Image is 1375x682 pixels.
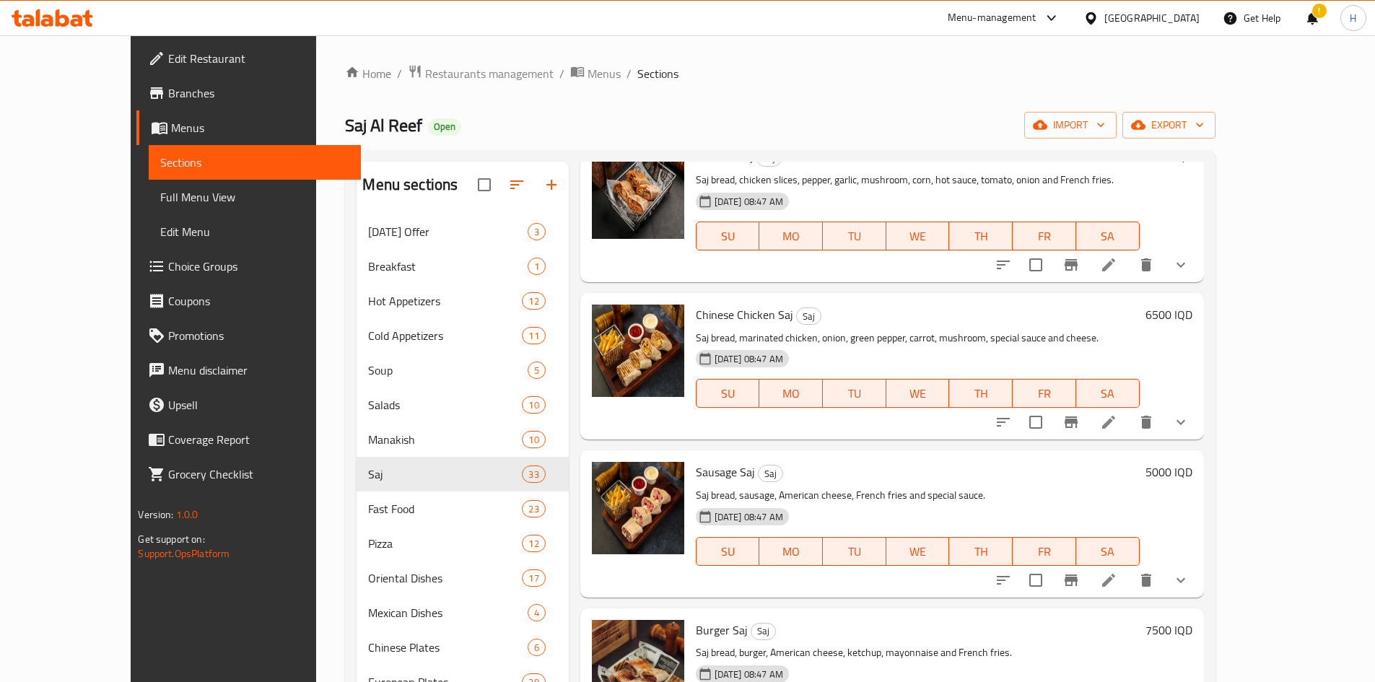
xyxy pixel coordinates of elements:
button: SA [1076,379,1140,408]
span: WE [892,226,944,247]
span: Burger Saj [696,619,748,641]
span: 5 [528,364,545,377]
button: TU [823,537,886,566]
span: MO [765,226,817,247]
span: WE [892,541,944,562]
li: / [627,65,632,82]
span: TH [955,226,1007,247]
span: Sections [160,154,349,171]
span: MO [765,541,817,562]
a: Menu disclaimer [136,353,360,388]
span: Salads [368,396,522,414]
button: FR [1013,537,1076,566]
span: 3 [528,225,545,239]
a: Promotions [136,318,360,353]
p: Saj bread, sausage, American cheese, French fries and special sauce. [696,486,1140,504]
span: Pizza [368,535,522,552]
img: Mexican Saj [592,147,684,239]
a: Coverage Report [136,422,360,457]
span: Version: [138,505,173,524]
a: Edit Restaurant [136,41,360,76]
span: MO [765,383,817,404]
button: SU [696,222,760,250]
button: MO [759,537,823,566]
span: Select to update [1021,250,1051,280]
button: import [1024,112,1117,139]
span: TH [955,383,1007,404]
span: Menu disclaimer [168,362,349,379]
button: show more [1164,405,1198,440]
div: Oriental Dishes17 [357,561,568,595]
button: TH [949,537,1013,566]
p: Saj bread, marinated chicken, onion, green pepper, carrot, mushroom, special sauce and cheese. [696,329,1140,347]
a: Branches [136,76,360,110]
button: TH [949,379,1013,408]
span: Restaurants management [425,65,554,82]
span: Promotions [168,327,349,344]
button: sort-choices [986,405,1021,440]
span: Sections [637,65,678,82]
a: Edit menu item [1100,256,1117,274]
span: H [1350,10,1356,26]
span: 1.0.0 [176,505,198,524]
div: Manakish10 [357,422,568,457]
h6: 5000 IQD [1145,462,1192,482]
a: Choice Groups [136,249,360,284]
span: Sausage Saj [696,461,755,483]
span: SA [1082,541,1134,562]
span: Branches [168,84,349,102]
nav: breadcrumb [345,64,1215,83]
span: export [1134,116,1204,134]
span: SU [702,226,754,247]
span: 23 [523,502,544,516]
button: WE [886,537,950,566]
button: Branch-specific-item [1054,563,1088,598]
button: export [1122,112,1215,139]
div: Pizza12 [357,526,568,561]
button: TH [949,222,1013,250]
div: items [522,569,545,587]
span: Coverage Report [168,431,349,448]
span: Saj [368,465,522,483]
span: 6 [528,641,545,655]
span: Select to update [1021,407,1051,437]
span: Open [428,121,461,133]
span: [DATE] Offer [368,223,527,240]
div: Saj [796,307,821,325]
li: / [559,65,564,82]
span: import [1036,116,1105,134]
img: Sausage Saj [592,462,684,554]
div: Saj [751,623,776,640]
a: Home [345,65,391,82]
div: Chinese Plates [368,639,527,656]
button: show more [1164,248,1198,282]
button: sort-choices [986,563,1021,598]
div: Fast Food [368,500,522,517]
button: delete [1129,248,1164,282]
div: Saj33 [357,457,568,491]
a: Grocery Checklist [136,457,360,491]
span: [DATE] 08:47 AM [709,510,789,524]
button: TU [823,222,886,250]
h6: 6500 IQD [1145,147,1192,167]
div: Salads10 [357,388,568,422]
button: Branch-specific-item [1054,248,1088,282]
div: items [522,500,545,517]
span: 17 [523,572,544,585]
span: Oriental Dishes [368,569,522,587]
span: SU [702,541,754,562]
div: Fast Food23 [357,491,568,526]
a: Menus [136,110,360,145]
a: Menus [570,64,621,83]
p: Saj bread, chicken slices, pepper, garlic, mushroom, corn, hot sauce, tomato, onion and French fr... [696,171,1140,189]
span: 11 [523,329,544,343]
span: TU [829,383,881,404]
span: Edit Restaurant [168,50,349,67]
a: Upsell [136,388,360,422]
svg: Show Choices [1172,256,1190,274]
span: SU [702,383,754,404]
button: show more [1164,563,1198,598]
button: SU [696,537,760,566]
div: Breakfast1 [357,249,568,284]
